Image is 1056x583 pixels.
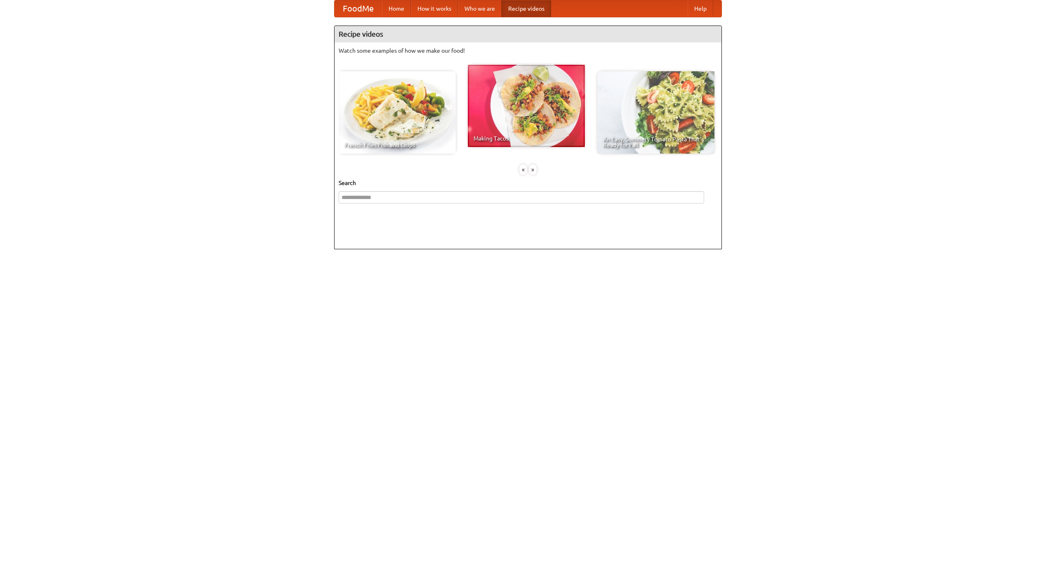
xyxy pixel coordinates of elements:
[502,0,551,17] a: Recipe videos
[474,136,579,141] span: Making Tacos
[529,164,537,175] div: »
[597,71,714,154] a: An Easy, Summery Tomato Pasta That's Ready for Fall
[519,164,527,175] div: «
[603,136,709,148] span: An Easy, Summery Tomato Pasta That's Ready for Fall
[382,0,411,17] a: Home
[339,71,456,154] a: French Fries Fish and Chips
[458,0,502,17] a: Who we are
[688,0,713,17] a: Help
[335,0,382,17] a: FoodMe
[339,179,717,187] h5: Search
[468,65,585,147] a: Making Tacos
[335,26,721,42] h4: Recipe videos
[344,142,450,148] span: French Fries Fish and Chips
[411,0,458,17] a: How it works
[339,47,717,55] p: Watch some examples of how we make our food!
